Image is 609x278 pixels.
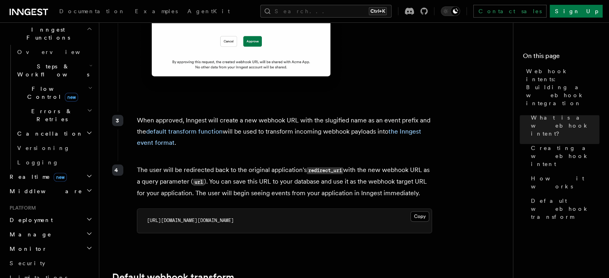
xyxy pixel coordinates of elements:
[183,2,235,22] a: AgentKit
[112,164,123,176] div: 4
[550,5,603,18] a: Sign Up
[17,159,59,166] span: Logging
[441,6,460,16] button: Toggle dark mode
[146,128,223,135] a: default transform function
[193,179,204,186] code: url
[6,216,53,224] span: Deployment
[14,85,88,101] span: Flow Control
[369,7,387,15] kbd: Ctrl+K
[6,242,94,256] button: Monitor
[14,59,94,82] button: Steps & Workflows
[6,184,94,198] button: Middleware
[6,227,94,242] button: Manage
[14,62,89,78] span: Steps & Workflows
[528,171,599,194] a: How it works
[260,5,392,18] button: Search...Ctrl+K
[307,167,343,174] code: redirect_uri
[14,155,94,170] a: Logging
[137,115,432,148] p: When approved, Inngest will create a new webhook URL with the slugified name as an event prefix a...
[10,260,45,266] span: Security
[130,2,183,22] a: Examples
[6,256,94,270] a: Security
[112,115,123,126] div: 3
[526,67,599,107] span: Webhook intents: Building a webhook integration
[14,130,83,138] span: Cancellation
[523,51,599,64] h4: On this page
[14,104,94,126] button: Errors & Retries
[14,141,94,155] a: Versioning
[410,211,429,222] button: Copy
[187,8,230,14] span: AgentKit
[14,45,94,59] a: Overview
[54,2,130,22] a: Documentation
[528,194,599,224] a: Default webhook transform
[6,187,82,195] span: Middleware
[6,245,47,253] span: Monitor
[531,114,599,138] span: What is a webhook intent?
[147,218,234,223] code: [URL][DOMAIN_NAME][DOMAIN_NAME]
[17,49,100,55] span: Overview
[6,45,94,170] div: Inngest Functions
[6,213,94,227] button: Deployment
[135,8,178,14] span: Examples
[6,230,52,238] span: Manage
[6,170,94,184] button: Realtimenew
[531,174,599,190] span: How it works
[6,26,86,42] span: Inngest Functions
[14,107,87,123] span: Errors & Retries
[531,197,599,221] span: Default webhook transform
[65,93,78,102] span: new
[528,141,599,171] a: Creating a webhook intent
[6,22,94,45] button: Inngest Functions
[14,126,94,141] button: Cancellation
[6,173,67,181] span: Realtime
[523,64,599,110] a: Webhook intents: Building a webhook integration
[6,205,36,211] span: Platform
[54,173,67,182] span: new
[528,110,599,141] a: What is a webhook intent?
[137,164,432,199] p: The user will be redirected back to the original application's with the new webhook URL as a quer...
[473,5,547,18] a: Contact sales
[531,144,599,168] span: Creating a webhook intent
[59,8,125,14] span: Documentation
[17,145,70,151] span: Versioning
[14,82,94,104] button: Flow Controlnew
